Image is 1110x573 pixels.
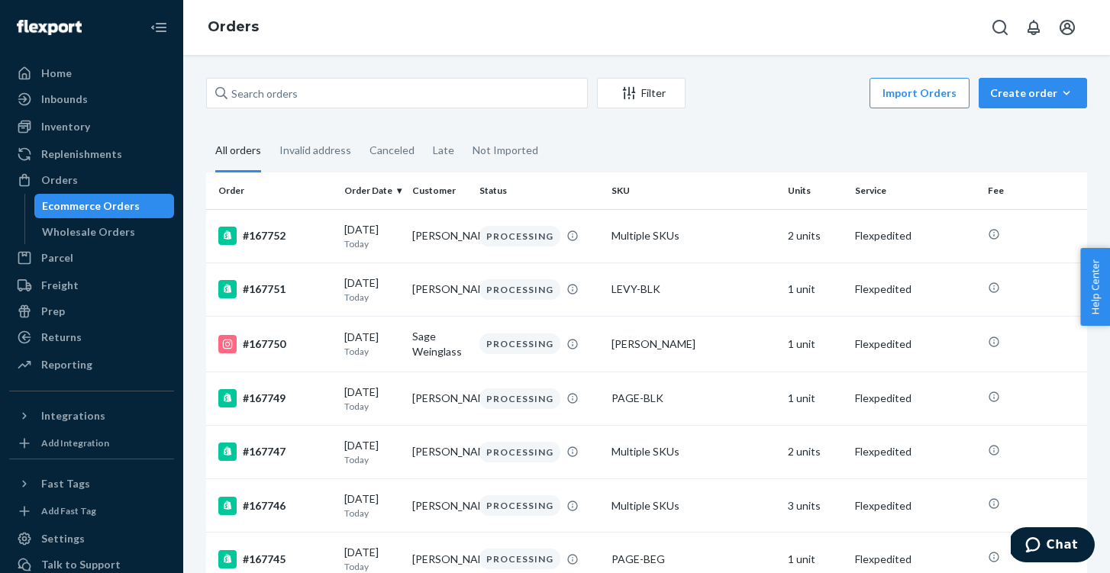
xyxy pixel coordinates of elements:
[9,404,174,428] button: Integrations
[1080,248,1110,326] button: Help Center
[782,262,849,316] td: 1 unit
[9,273,174,298] a: Freight
[406,372,473,425] td: [PERSON_NAME]
[344,330,399,358] div: [DATE]
[782,172,849,209] th: Units
[855,498,975,513] p: Flexpedited
[344,560,399,573] p: Today
[279,130,351,170] div: Invalid address
[344,222,399,250] div: [DATE]
[406,316,473,372] td: Sage Weinglass
[782,479,849,533] td: 3 units
[41,304,65,319] div: Prep
[473,130,538,170] div: Not Imported
[855,552,975,567] p: Flexpedited
[597,78,686,108] button: Filter
[611,282,776,297] div: LEVY-BLK
[406,479,473,533] td: [PERSON_NAME]
[855,444,975,459] p: Flexpedited
[9,472,174,496] button: Fast Tags
[479,226,560,246] div: PROCESSING
[338,172,405,209] th: Order Date
[849,172,981,209] th: Service
[433,130,454,170] div: Late
[344,545,399,573] div: [DATE]
[344,385,399,413] div: [DATE]
[9,168,174,192] a: Orders
[855,391,975,406] p: Flexpedited
[218,389,332,407] div: #167749
[1018,12,1049,43] button: Open notifications
[611,336,776,352] div: [PERSON_NAME]
[41,476,90,491] div: Fast Tags
[605,172,782,209] th: SKU
[42,224,135,240] div: Wholesale Orders
[41,278,79,293] div: Freight
[598,85,685,101] div: Filter
[9,526,174,551] a: Settings
[218,335,332,353] div: #167750
[206,172,338,209] th: Order
[479,333,560,354] div: PROCESSING
[479,495,560,516] div: PROCESSING
[782,372,849,425] td: 1 unit
[41,66,72,81] div: Home
[218,227,332,245] div: #167752
[782,209,849,262] td: 2 units
[41,408,105,423] div: Integrations
[1052,12,1083,43] button: Open account menu
[782,316,849,372] td: 1 unit
[479,442,560,462] div: PROCESSING
[41,146,122,162] div: Replenishments
[855,336,975,352] p: Flexpedited
[605,425,782,478] td: Multiple SKUs
[406,425,473,478] td: [PERSON_NAME]
[344,291,399,304] p: Today
[344,237,399,250] p: Today
[206,78,588,108] input: Search orders
[479,388,560,409] div: PROCESSING
[9,87,174,111] a: Inbounds
[344,453,399,466] p: Today
[41,330,82,345] div: Returns
[344,491,399,520] div: [DATE]
[208,18,259,35] a: Orders
[9,142,174,166] a: Replenishments
[9,299,174,324] a: Prep
[990,85,1076,101] div: Create order
[218,280,332,298] div: #167751
[855,282,975,297] p: Flexpedited
[344,400,399,413] p: Today
[9,352,174,377] a: Reporting
[782,425,849,478] td: 2 units
[344,275,399,304] div: [DATE]
[344,345,399,358] p: Today
[34,220,175,244] a: Wholesale Orders
[17,20,82,35] img: Flexport logo
[41,92,88,107] div: Inbounds
[41,557,121,572] div: Talk to Support
[344,438,399,466] div: [DATE]
[369,130,415,170] div: Canceled
[218,443,332,461] div: #167747
[41,250,73,266] div: Parcel
[406,209,473,262] td: [PERSON_NAME]
[41,119,90,134] div: Inventory
[855,228,975,243] p: Flexpedited
[41,172,78,188] div: Orders
[344,507,399,520] p: Today
[406,262,473,316] td: [PERSON_NAME]
[473,172,605,209] th: Status
[9,61,174,85] a: Home
[611,391,776,406] div: PAGE-BLK
[41,436,109,449] div: Add Integration
[144,12,174,43] button: Close Navigation
[215,130,261,172] div: All orders
[42,198,140,214] div: Ecommerce Orders
[41,531,85,546] div: Settings
[9,246,174,270] a: Parcel
[41,504,96,517] div: Add Fast Tag
[605,209,782,262] td: Multiple SKUs
[982,172,1087,209] th: Fee
[218,497,332,515] div: #167746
